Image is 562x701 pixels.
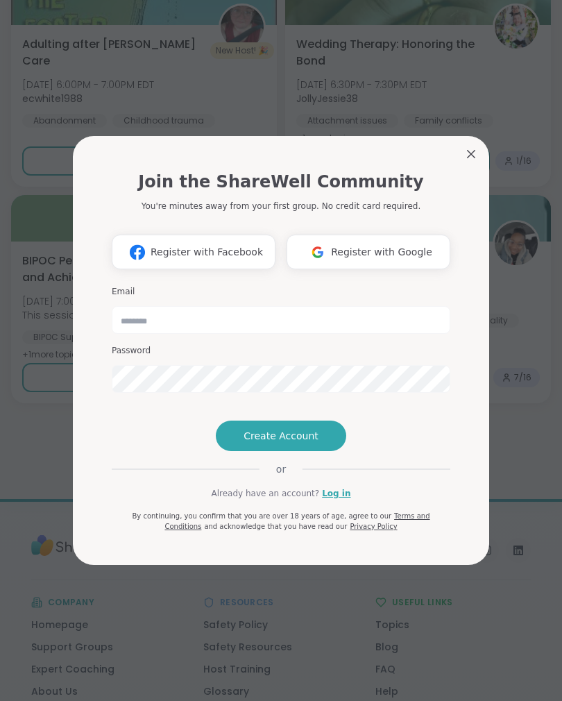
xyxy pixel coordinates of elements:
h3: Email [112,286,450,298]
h3: Password [112,345,450,357]
a: Terms and Conditions [164,512,429,530]
a: Privacy Policy [350,523,397,530]
p: You're minutes away from your first group. No credit card required. [142,200,420,212]
img: ShareWell Logomark [124,239,151,265]
span: Register with Google [331,245,432,260]
span: Register with Facebook [151,245,263,260]
img: ShareWell Logomark [305,239,331,265]
button: Register with Facebook [112,235,275,269]
button: Create Account [216,421,346,451]
span: or [259,462,303,476]
span: Create Account [244,429,318,443]
span: Already have an account? [211,487,319,500]
span: and acknowledge that you have read our [204,523,347,530]
a: Log in [322,487,350,500]
h1: Join the ShareWell Community [138,169,423,194]
button: Register with Google [287,235,450,269]
span: By continuing, you confirm that you are over 18 years of age, agree to our [132,512,391,520]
